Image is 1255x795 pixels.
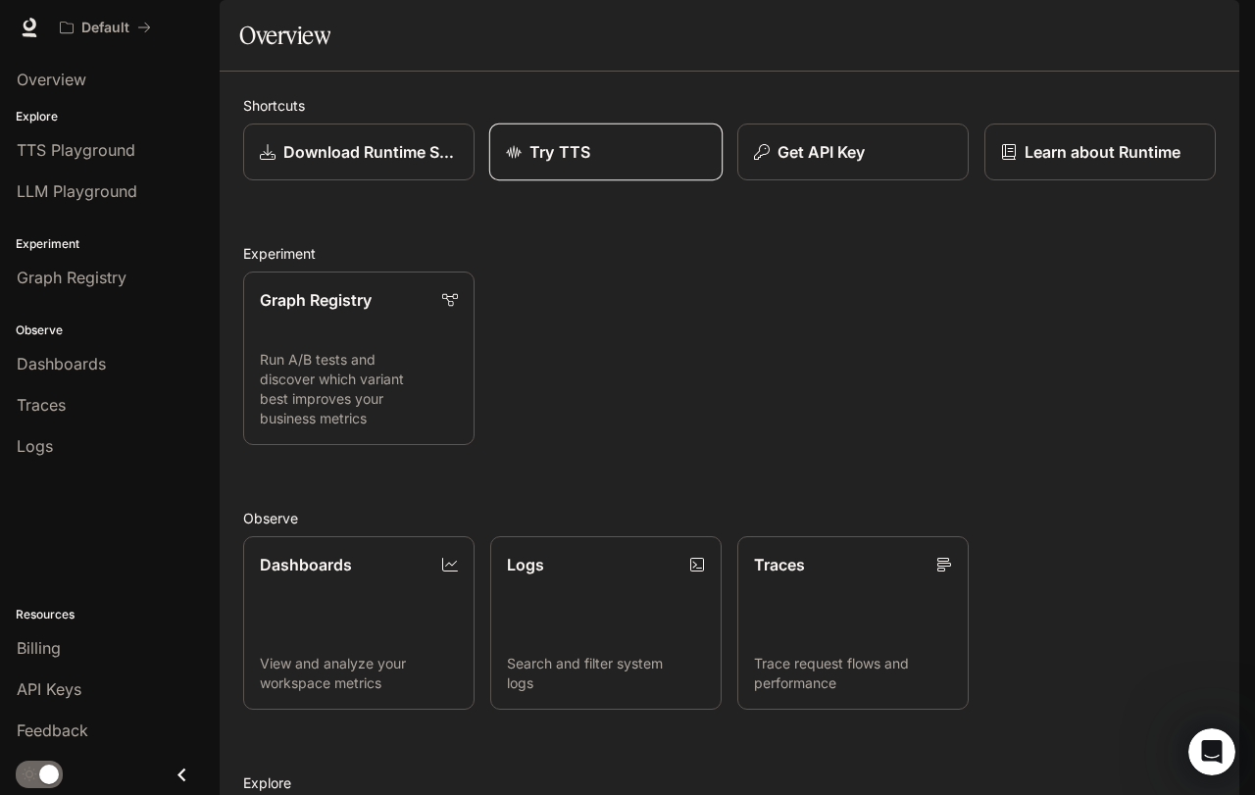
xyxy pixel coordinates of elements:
[243,95,1216,116] h2: Shortcuts
[737,124,969,180] button: Get API Key
[260,288,372,312] p: Graph Registry
[243,772,1216,793] h2: Explore
[507,654,705,693] p: Search and filter system logs
[243,243,1216,264] h2: Experiment
[1025,140,1180,164] p: Learn about Runtime
[737,536,969,710] a: TracesTrace request flows and performance
[243,272,475,445] a: Graph RegistryRun A/B tests and discover which variant best improves your business metrics
[243,536,475,710] a: DashboardsView and analyze your workspace metrics
[489,124,723,181] a: Try TTS
[260,654,458,693] p: View and analyze your workspace metrics
[51,8,160,47] button: All workspaces
[243,124,475,180] a: Download Runtime SDK
[507,553,544,576] p: Logs
[984,124,1216,180] a: Learn about Runtime
[81,20,129,36] p: Default
[260,350,458,428] p: Run A/B tests and discover which variant best improves your business metrics
[239,16,330,55] h1: Overview
[490,536,722,710] a: LogsSearch and filter system logs
[754,553,805,576] p: Traces
[283,140,458,164] p: Download Runtime SDK
[243,508,1216,528] h2: Observe
[529,140,590,164] p: Try TTS
[260,553,352,576] p: Dashboards
[1188,728,1235,775] iframe: Intercom live chat
[754,654,952,693] p: Trace request flows and performance
[778,140,865,164] p: Get API Key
